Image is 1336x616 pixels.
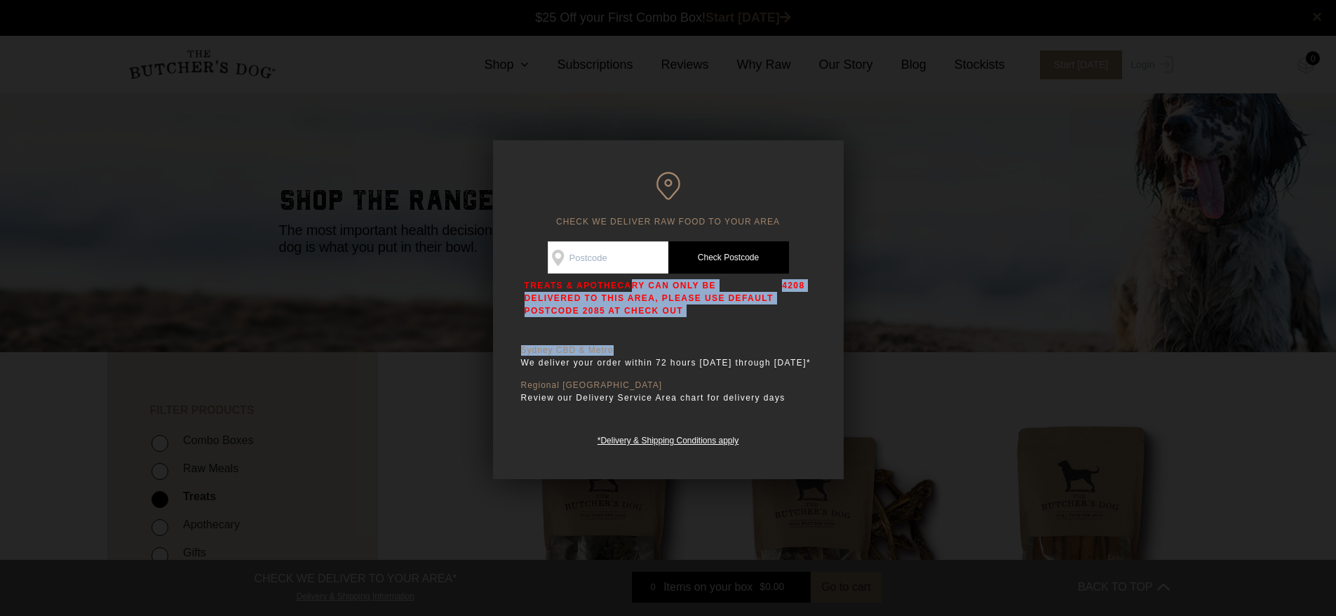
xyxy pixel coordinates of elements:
p: TREATS & APOTHECARY CAN ONLY BE DELIVERED TO THIS AREA, PLEASE USE DEFAULT POSTCODE 2085 AT CHECK... [525,279,776,317]
p: Regional [GEOGRAPHIC_DATA] [521,380,816,391]
h6: CHECK WE DELIVER RAW FOOD TO YOUR AREA [521,172,816,227]
a: Check Postcode [668,241,789,274]
p: 4208 [782,279,804,317]
p: We deliver your order within 72 hours [DATE] through [DATE]* [521,356,816,370]
p: Review our Delivery Service Area chart for delivery days [521,391,816,405]
p: Sydney CBD & Metro [521,345,816,356]
a: *Delivery & Shipping Conditions apply [598,432,738,446]
input: Postcode [548,241,668,274]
